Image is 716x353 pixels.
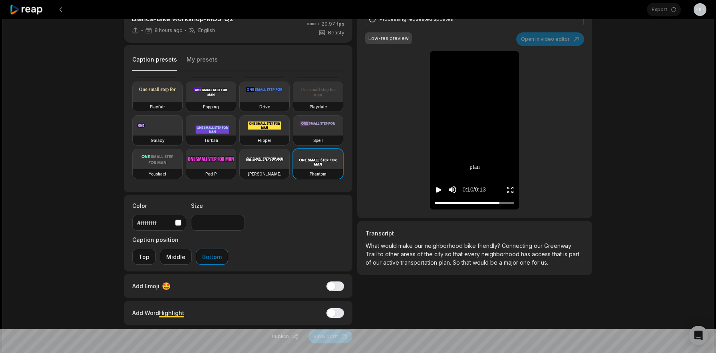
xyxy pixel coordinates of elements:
span: English [198,27,215,34]
div: Low-res preview [368,35,409,42]
button: Enter Fullscreen [506,182,514,197]
span: areas [401,251,417,257]
span: major [504,259,520,266]
button: Mute sound [447,185,457,195]
span: Beasty [328,29,344,36]
span: 🤩 [162,281,171,291]
span: the [424,251,434,257]
h3: [PERSON_NAME] [248,171,282,177]
h3: Galaxy [151,137,165,144]
button: Play video [435,182,443,197]
label: Color [132,201,186,210]
span: fps [336,21,344,27]
span: a [499,259,504,266]
span: our [534,242,544,249]
span: plan. [439,259,453,266]
h3: Pod P [205,171,217,177]
h3: Youshaei [149,171,166,177]
span: part [569,251,579,257]
h3: Transcript [366,229,584,237]
h3: Playfair [150,104,165,110]
label: Caption position [132,235,228,244]
span: is [563,251,569,257]
span: that [461,259,473,266]
div: Add Word [132,307,184,318]
span: every [464,251,481,257]
span: Highlight [159,309,184,316]
button: Middle [160,249,192,265]
span: us. [541,259,548,266]
span: friendly? [477,242,502,249]
span: be [490,259,499,266]
span: neighborhood [481,251,521,257]
span: one [520,259,532,266]
label: Size [191,201,245,210]
span: city [434,251,445,257]
h3: Flipper [258,137,271,144]
span: So [453,259,461,266]
span: so [445,251,453,257]
span: of [366,259,373,266]
span: 8 hours ago [155,27,183,34]
div: 0:10 / 0:13 [462,185,485,194]
h3: Drive [259,104,270,110]
span: transportation [401,259,439,266]
span: Greenway [544,242,571,249]
span: plan [469,162,480,171]
span: would [381,242,398,249]
button: Bottom [196,249,228,265]
h3: Popping [203,104,219,110]
div: Open Intercom Messenger [689,326,708,345]
h3: Turban [204,137,218,144]
span: What [366,242,381,249]
div: Processing requested updates [380,16,567,23]
span: to [378,251,385,257]
span: our [414,242,425,249]
button: My presets [187,56,218,71]
button: Caption presets [132,56,177,71]
span: has [521,251,532,257]
span: make [398,242,414,249]
div: #ffffffff [137,219,172,227]
h3: Spell [313,137,323,144]
span: our [373,259,383,266]
button: Top [132,249,156,265]
span: bike [464,242,477,249]
span: Trail [366,251,378,257]
span: that [552,251,563,257]
span: 29.97 [322,20,344,28]
span: access [532,251,552,257]
span: Add Emoji [132,282,159,290]
button: #ffffffff [132,215,186,231]
span: neighborhood [425,242,464,249]
span: that [453,251,464,257]
span: Connecting [502,242,534,249]
span: of [417,251,424,257]
h3: Phantom [310,171,326,177]
span: other [385,251,401,257]
span: for [532,259,541,266]
span: active [383,259,401,266]
span: would [473,259,490,266]
h3: Playdate [310,104,327,110]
